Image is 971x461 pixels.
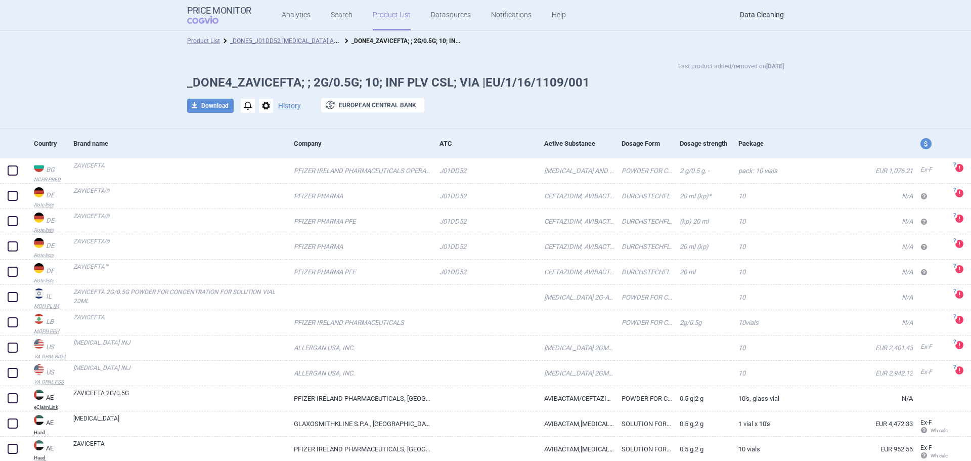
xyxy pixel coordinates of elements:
abbr: Rote liste — Rote liste database by the Federal Association of the Pharmaceutical Industry, Germany. [34,278,66,283]
a: EUR 1,076.21 [779,158,913,183]
span: ? [951,238,957,244]
a: ? [955,240,967,248]
a: USUSVA OPAL BIG4 [26,338,66,359]
a: 10 [731,361,779,386]
div: ATC [439,131,536,156]
a: DEDERote liste [26,237,66,258]
abbr: MOPH PPH — List of Public Prices at Hospital (for Injectable drugs, Category E) according to deci... [34,329,66,334]
a: POWDER FOR CONCENTRATION FOR SOL [614,285,672,310]
a: ? [955,290,967,299]
li: _DONE4_ZAVICEFTA; ; 2G/0.5G; 10; INF PLV CSL; VIA |EU/1/16/1109/001 [341,36,463,46]
a: ? [955,341,967,349]
h1: _DONE4_ZAVICEFTA; ; 2G/0.5G; 10; INF PLV CSL; VIA |EU/1/16/1109/001 [187,75,784,90]
a: Price MonitorCOGVIO [187,6,251,25]
a: N/A [779,260,913,284]
a: 20 ml [672,260,730,284]
a: ZAVICEFTA® [73,212,286,230]
a: CEFTAZIDIM, AVIBACTAM [537,234,614,259]
a: LBLBMOPH PPH [26,313,66,334]
a: 0.5 g,2 g [672,411,730,436]
a: ZAVICEFTA [73,161,286,179]
a: DEDERote liste [26,262,66,283]
a: ? [955,316,967,324]
a: EUR 2,401.43 [779,336,913,360]
a: ? [955,164,967,172]
abbr: Rote liste — Rote liste database by the Federal Association of the Pharmaceutical Industry, Germany. [34,228,66,233]
a: DURCHSTECHFL. [614,234,672,259]
a: J01DD52 [432,158,536,183]
a: N/A [779,184,913,208]
a: Product List [187,37,220,45]
a: DURCHSTECHFL. [614,260,672,284]
a: PFIZER IRELAND PHARMACEUTICALS OPERATIONS SERVICES GROUP, [GEOGRAPHIC_DATA] [286,158,432,183]
a: EUR 4,472.33 [779,411,913,436]
a: 10 [731,184,779,208]
a: GLAXOSMITHKLINE S.P.A., [GEOGRAPHIC_DATA] [286,411,432,436]
p: Last product added/removed on [678,61,784,71]
a: CEFTAZIDIM, AVIBACTAM [537,260,614,284]
div: Company [294,131,432,156]
img: Germany [34,263,44,273]
a: 10'S, GLASS VIAL [731,386,779,411]
a: DEDERote liste [26,212,66,233]
a: Ex-F Wh calc [913,415,950,439]
a: 10 [731,209,779,234]
a: Ex-F [913,162,950,178]
a: ZAVICEFTA™ [73,262,286,280]
a: J01DD52 [432,234,536,259]
abbr: Rote liste — Rote liste database by the Federal Association of the Pharmaceutical Industry, Germany. [34,202,66,207]
a: _DONE5_J01DD52 [MEDICAL_DATA] AND [MEDICAL_DATA] INHIBITOR [230,35,420,45]
a: [MEDICAL_DATA] 2GM/AVIBACTAM 0.5GM/VIAL INJ [537,361,614,386]
a: 20 ml (KP) [672,234,730,259]
a: J01DD52 [432,184,536,208]
span: ? [951,314,957,320]
a: N/A [779,310,913,335]
a: ZAVICEFTA [73,313,286,331]
strong: Price Monitor [187,6,251,16]
a: CEFTAZIDIM, AVIBACTAM [537,209,614,234]
a: [MEDICAL_DATA] [73,414,286,432]
a: 10 [731,336,779,360]
a: POWDER FOR CONCENTRATE FOR SOLUTION FOR INFUSION [614,310,672,335]
abbr: eClaimLink — List of medications published by the Dubai Health Authority. [34,405,66,410]
abbr: NCPR PRED — National Council on Prices and Reimbursement of Medicinal Products, Bulgaria. Registe... [34,177,66,182]
img: Germany [34,213,44,223]
a: POWDER FOR CONCENTRATE FOR SOLUTION FOR INFUSION [614,158,672,183]
img: Israel [34,288,44,299]
span: ? [951,364,957,370]
span: Ex-factory price [920,368,932,375]
a: N/A [779,209,913,234]
a: 0.5 G|2 G [672,386,730,411]
div: Country [34,131,66,156]
div: Dosage strength [680,131,730,156]
a: ? [955,189,967,197]
a: ALLERGAN USA, INC. [286,361,432,386]
div: Active Substance [544,131,614,156]
span: Ex-factory price [920,166,932,173]
button: History [278,102,301,109]
abbr: MOH PL IM — Price list of imported medicines (according to regulation 29-c), published by the Pla... [34,304,66,309]
a: 10 [731,285,779,310]
div: Package [738,131,779,156]
abbr: Rote liste — Rote liste database by the Federal Association of the Pharmaceutical Industry, Germany. [34,253,66,258]
abbr: VA OPAL FSS — US Department of Veteran Affairs (VA), Office of Procurement, Acquisition and Logis... [34,380,66,385]
img: Germany [34,187,44,197]
a: ZAVICEFTA® [73,237,286,255]
abbr: VA OPAL BIG4 — US Department of Veteran Affairs (VA), Office of Procurement, Acquisition and Logi... [34,354,66,359]
span: ? [951,288,957,295]
a: N/A [779,386,913,411]
a: ZAVICEFTA [73,439,286,457]
a: Ex-F [913,365,950,380]
a: ? [955,265,967,273]
a: N/A [779,285,913,310]
span: ? [951,339,957,345]
a: PFIZER IRELAND PHARMACEUTICALS, [GEOGRAPHIC_DATA] [286,386,432,411]
a: DEDERote liste [26,186,66,207]
a: (KP) 20 ml [672,209,730,234]
a: 2g/0.5g [672,310,730,335]
div: Dosage Form [622,131,672,156]
a: AVIBACTAM,[MEDICAL_DATA] [537,411,614,436]
a: PFIZER PHARMA [286,234,432,259]
a: 10 [731,260,779,284]
a: DURCHSTECHFL. [614,184,672,208]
